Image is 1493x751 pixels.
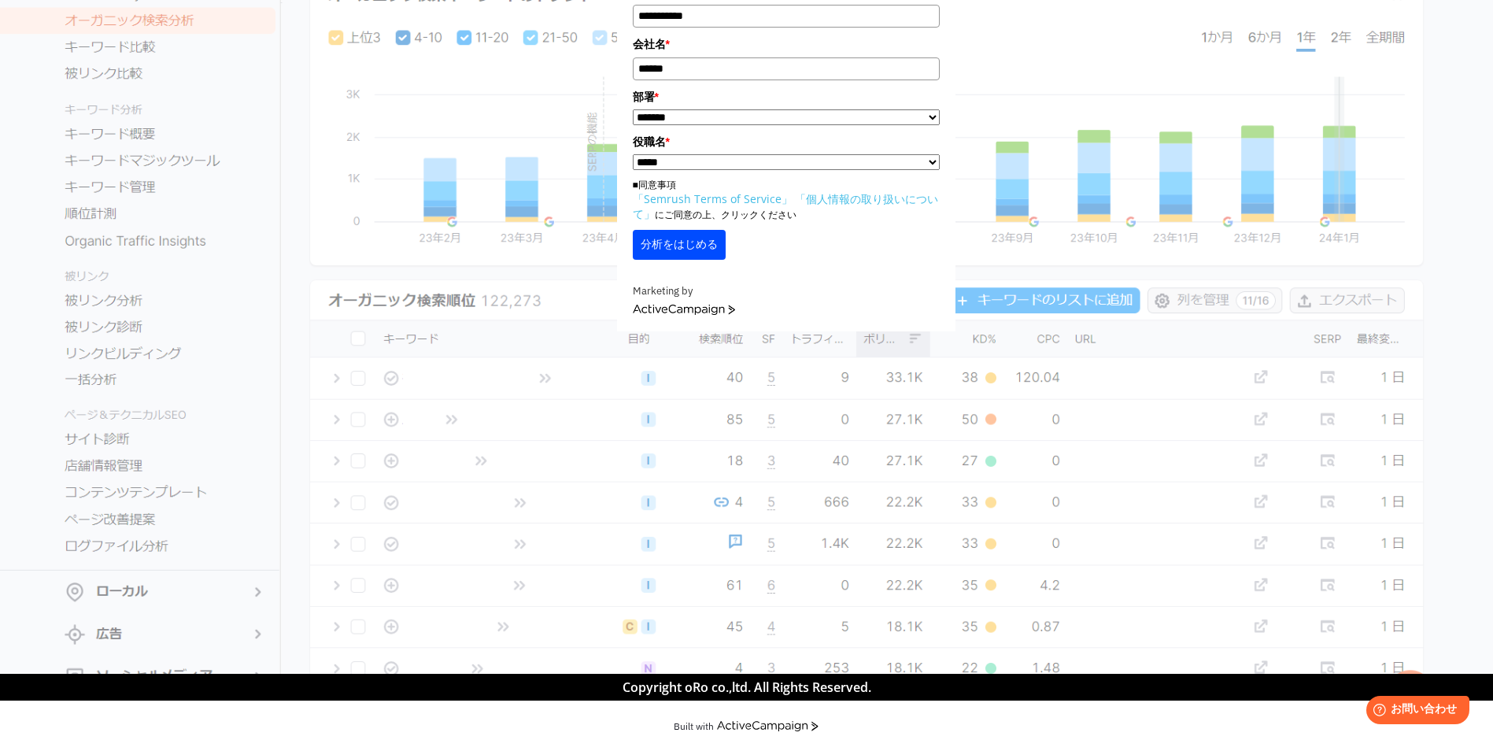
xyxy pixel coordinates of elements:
[674,720,714,731] div: Built with
[633,133,940,150] label: 役職名
[633,230,726,260] button: 分析をはじめる
[633,191,793,206] a: 「Semrush Terms of Service」
[633,283,940,300] div: Marketing by
[633,35,940,53] label: 会社名
[633,88,940,105] label: 部署
[1353,690,1476,734] iframe: Help widget launcher
[623,679,871,696] span: Copyright oRo co.,ltd. All Rights Reserved.
[633,178,940,222] p: ■同意事項 にご同意の上、クリックください
[633,191,938,221] a: 「個人情報の取り扱いについて」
